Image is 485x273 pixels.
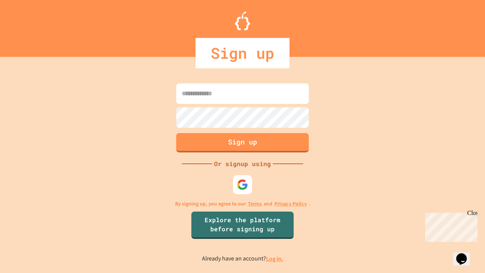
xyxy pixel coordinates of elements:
[3,3,52,48] div: Chat with us now!Close
[235,11,250,30] img: Logo.svg
[422,210,477,242] iframe: chat widget
[175,200,310,208] p: By signing up, you agree to our and .
[202,254,283,264] p: Already have an account?
[176,133,309,152] button: Sign up
[212,159,273,168] div: Or signup using
[266,255,283,263] a: Log in.
[453,243,477,265] iframe: chat widget
[191,212,294,239] a: Explore the platform before signing up
[196,38,289,68] div: Sign up
[248,200,262,208] a: Terms
[274,200,307,208] a: Privacy Policy
[237,179,248,190] img: google-icon.svg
